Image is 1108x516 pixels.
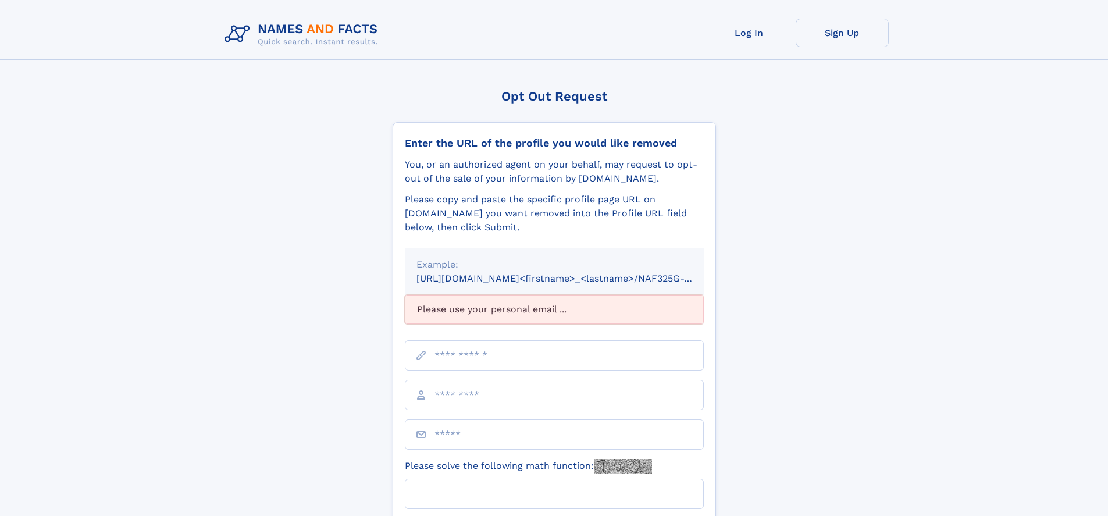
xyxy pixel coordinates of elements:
label: Please solve the following math function: [405,459,652,474]
div: Example: [416,258,692,272]
div: Please copy and paste the specific profile page URL on [DOMAIN_NAME] you want removed into the Pr... [405,193,704,234]
small: [URL][DOMAIN_NAME]<firstname>_<lastname>/NAF325G-xxxxxxxx [416,273,726,284]
div: You, or an authorized agent on your behalf, may request to opt-out of the sale of your informatio... [405,158,704,186]
img: Logo Names and Facts [220,19,387,50]
div: Opt Out Request [393,89,716,104]
div: Please use your personal email ... [405,295,704,324]
a: Sign Up [796,19,889,47]
a: Log In [703,19,796,47]
div: Enter the URL of the profile you would like removed [405,137,704,150]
